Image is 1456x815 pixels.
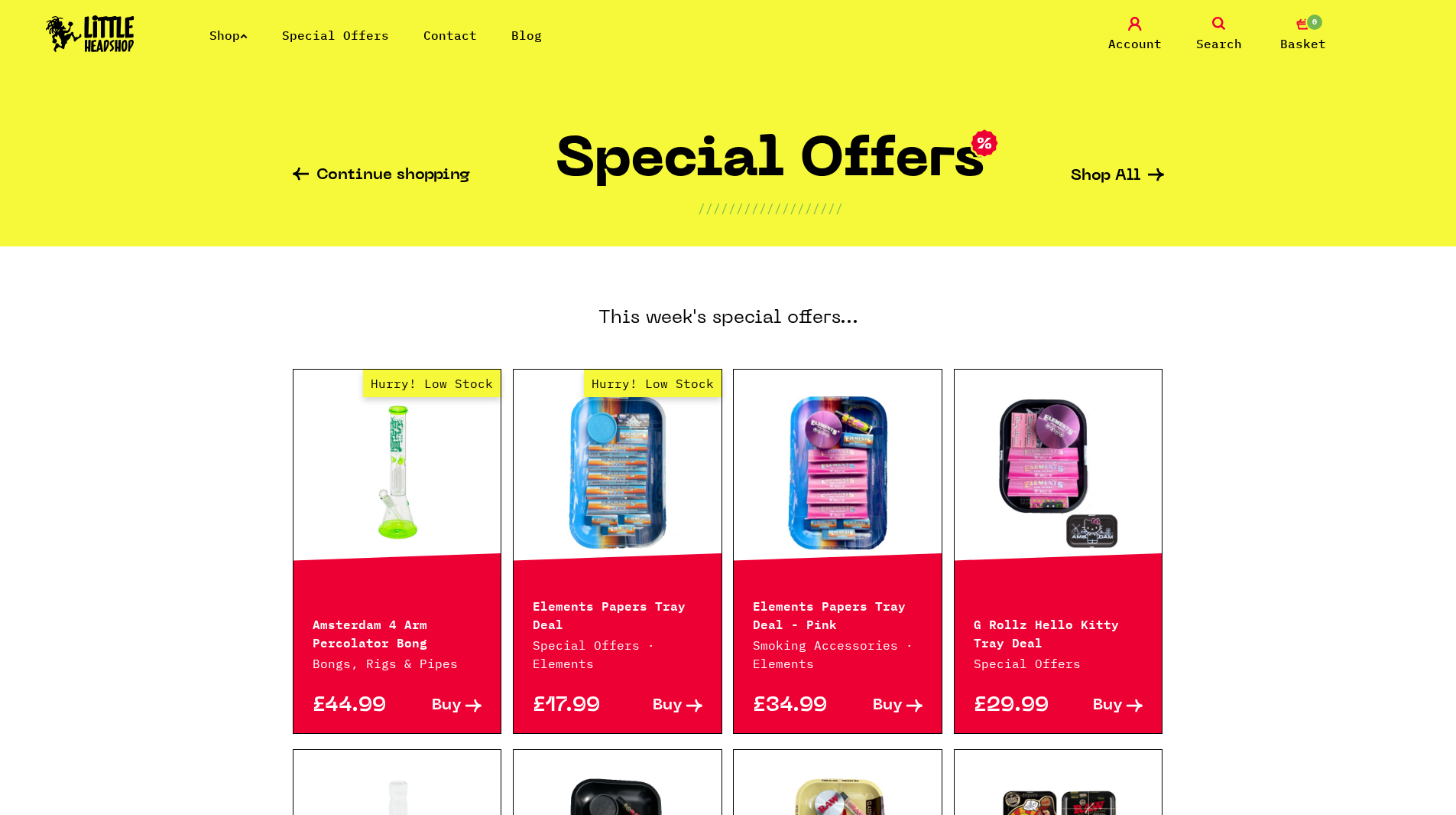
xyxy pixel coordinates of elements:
[974,698,1059,714] p: £29.99
[753,595,923,632] p: Elements Papers Tray Deal - Pink
[1280,34,1326,53] span: Basket
[974,614,1143,650] p: G Rollz Hello Kitty Tray Deal
[514,396,722,549] a: Hurry! Low Stock
[423,28,477,43] a: Contact
[1071,168,1164,184] a: Shop All
[1196,34,1242,53] span: Search
[293,168,470,185] a: Continue shopping
[1181,17,1257,53] a: Search
[584,370,722,397] span: Hurry! Low Stock
[1108,34,1162,53] span: Account
[1305,13,1324,31] span: 0
[313,654,482,673] p: Bongs, Rigs & Pipes
[209,28,248,43] a: Shop
[974,654,1143,673] p: Special Offers
[1059,698,1143,714] a: Buy
[46,15,135,52] img: Little Head Shop Logo
[653,698,683,714] span: Buy
[1265,17,1341,53] a: 0 Basket
[363,370,501,397] span: Hurry! Low Stock
[873,698,903,714] span: Buy
[556,135,984,199] h1: Special Offers
[293,396,501,549] a: Hurry! Low Stock
[753,636,923,673] p: Smoking Accessories · Elements
[282,28,389,43] a: Special Offers
[511,28,542,43] a: Blog
[293,246,1164,369] h3: This week's special offers...
[1093,698,1123,714] span: Buy
[313,698,397,714] p: £44.99
[533,636,702,673] p: Special Offers · Elements
[397,698,482,714] a: Buy
[618,698,702,714] a: Buy
[432,698,462,714] span: Buy
[533,698,618,714] p: £17.99
[838,698,923,714] a: Buy
[698,199,843,217] p: ///////////////////
[313,614,482,650] p: Amsterdam 4 Arm Percolator Bong
[753,698,838,714] p: £34.99
[533,595,702,632] p: Elements Papers Tray Deal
